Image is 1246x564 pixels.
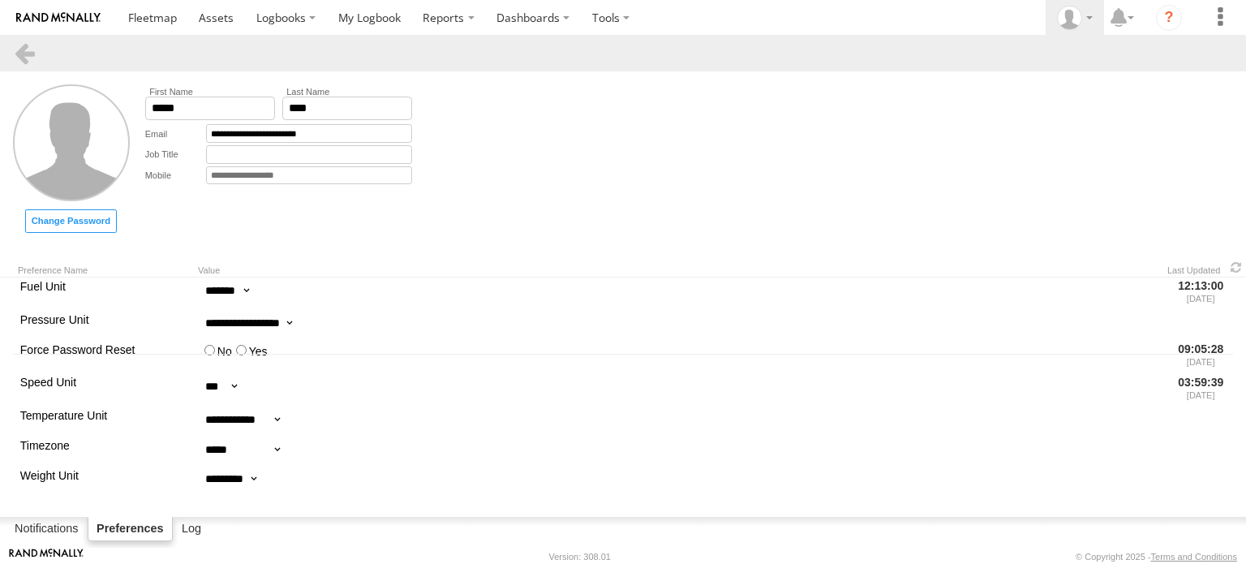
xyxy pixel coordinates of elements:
label: Temperature Unit [18,406,180,433]
input: No [204,345,215,355]
img: rand-logo.svg [16,12,101,24]
i: ? [1156,5,1182,31]
label: Notifications [6,518,87,540]
label: Yes [232,345,268,358]
label: Timezone [18,436,180,463]
div: Herry Chiu [1051,6,1098,30]
label: Mobile [145,166,206,185]
label: First Name [145,87,275,97]
label: Force Password Reset [18,340,180,370]
span: 12:13:00 [DATE] [1170,278,1231,304]
span: 03:59:39 [DATE] [1170,375,1231,401]
a: Terms and Conditions [1151,552,1237,562]
label: Speed Unit [18,373,180,403]
label: Set new password [25,209,117,233]
div: Preference Name [18,267,180,275]
div: © Copyright 2025 - [1076,552,1237,562]
a: Back to landing page [13,41,37,65]
label: No [200,345,232,358]
label: Email [145,124,206,143]
div: Last Updated [1162,267,1227,275]
label: Preferences [88,517,173,541]
span: Refresh [1227,260,1246,275]
label: Pressure Unit [18,310,180,337]
div: Value [198,267,1144,275]
div: Version: 308.01 [549,552,611,562]
span: 09:05:28 [DATE] [1170,342,1231,368]
label: Fuel Unit [18,277,180,307]
label: Last Name [282,87,412,97]
input: Yes [236,345,247,355]
label: Job Title [145,145,206,164]
label: Log [174,518,209,540]
label: Weight Unit [18,466,180,493]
